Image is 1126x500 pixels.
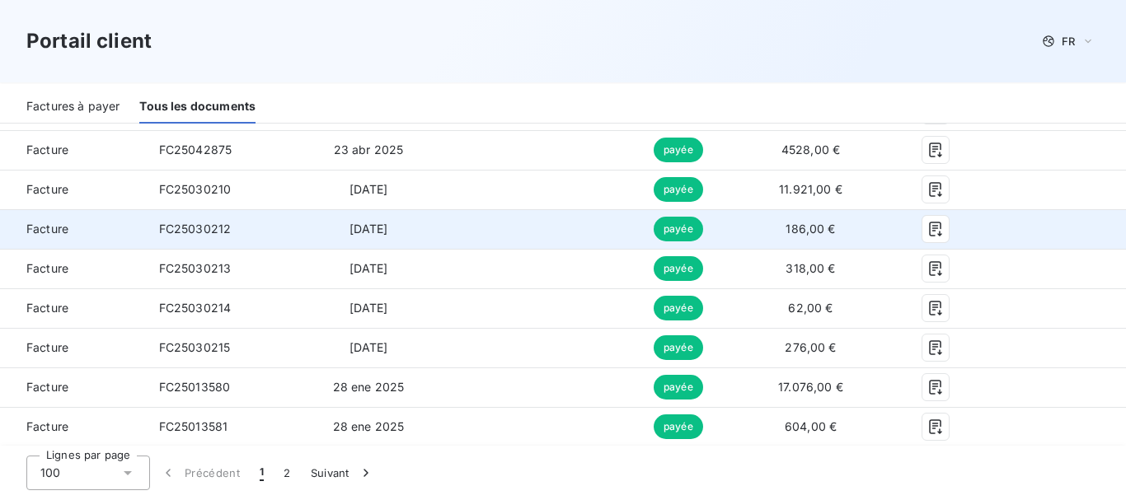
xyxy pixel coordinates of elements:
[786,261,835,275] span: 318,00 €
[654,375,703,400] span: payée
[13,142,133,158] span: Facture
[260,465,264,481] span: 1
[13,260,133,277] span: Facture
[159,222,232,236] span: FC25030212
[13,379,133,395] span: Facture
[654,217,703,241] span: payée
[301,456,384,490] button: Suivant
[139,89,256,124] div: Tous les documents
[13,418,133,435] span: Facture
[350,301,388,315] span: [DATE]
[13,221,133,237] span: Facture
[26,89,120,124] div: Factures à payer
[654,177,703,202] span: payée
[333,419,405,433] span: 28 ene 2025
[159,419,228,433] span: FC25013581
[40,465,60,481] span: 100
[654,138,703,162] span: payée
[159,143,232,157] span: FC25042875
[159,380,231,394] span: FC25013580
[350,261,388,275] span: [DATE]
[350,340,388,354] span: [DATE]
[350,222,388,236] span: [DATE]
[334,143,404,157] span: 23 abr 2025
[250,456,274,490] button: 1
[654,296,703,320] span: payée
[13,300,133,316] span: Facture
[778,380,843,394] span: 17.076,00 €
[785,419,837,433] span: 604,00 €
[159,301,232,315] span: FC25030214
[159,261,232,275] span: FC25030213
[654,335,703,360] span: payée
[333,380,405,394] span: 28 ene 2025
[13,181,133,198] span: Facture
[779,182,842,196] span: 11.921,00 €
[274,456,300,490] button: 2
[1062,35,1075,48] span: FR
[781,143,840,157] span: 4528,00 €
[654,414,703,439] span: payée
[788,301,833,315] span: 62,00 €
[159,182,232,196] span: FC25030210
[13,339,133,356] span: Facture
[159,340,231,354] span: FC25030215
[786,222,835,236] span: 186,00 €
[350,182,388,196] span: [DATE]
[150,456,250,490] button: Précédent
[26,26,152,56] h3: Portail client
[785,340,836,354] span: 276,00 €
[654,256,703,281] span: payée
